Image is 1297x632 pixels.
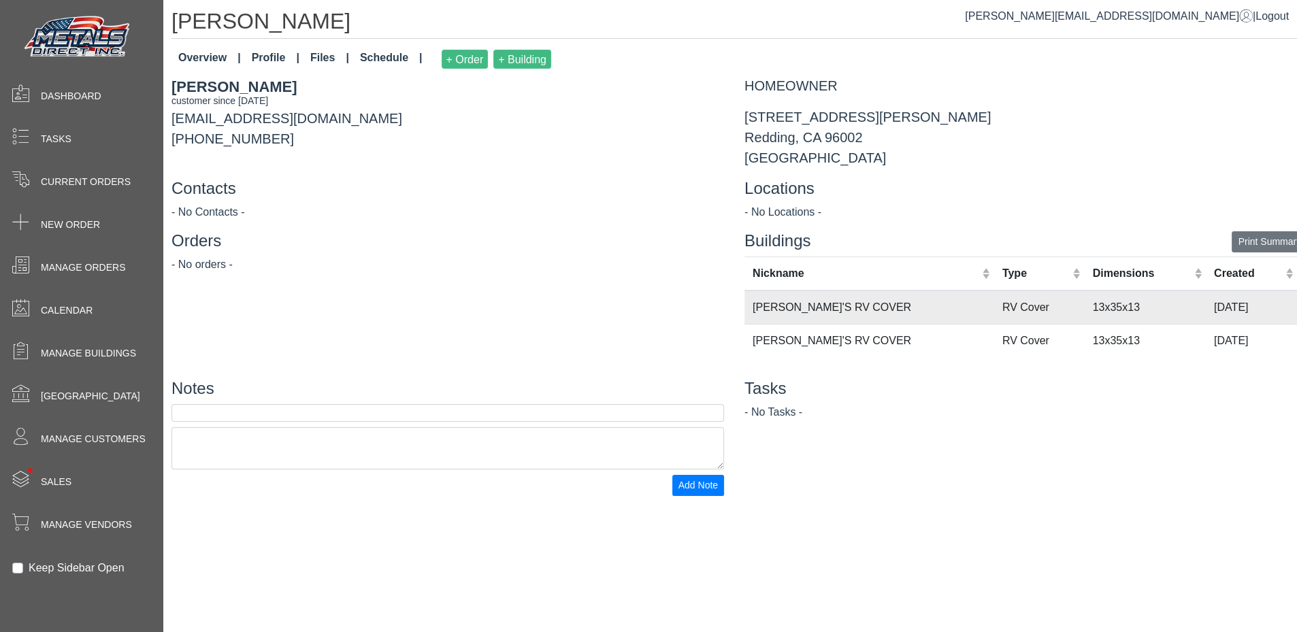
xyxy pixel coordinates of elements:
[744,231,1297,251] h4: Buildings
[41,518,132,532] span: Manage Vendors
[171,256,724,273] div: - No orders -
[744,179,1297,199] h4: Locations
[744,379,1297,399] h4: Tasks
[994,324,1085,357] td: RV Cover
[672,475,724,496] button: Add Note
[41,432,146,446] span: Manage Customers
[305,44,355,74] a: Files
[41,89,101,103] span: Dashboard
[29,560,125,576] label: Keep Sidebar Open
[1002,265,1069,282] div: Type
[161,76,734,168] div: [EMAIL_ADDRESS][DOMAIN_NAME] [PHONE_NUMBER]
[753,265,979,282] div: Nickname
[994,290,1085,325] td: RV Cover
[41,218,100,232] span: New Order
[744,107,1297,127] div: [STREET_ADDRESS][PERSON_NAME]
[744,204,1297,220] div: - No Locations -
[171,179,724,199] h4: Contacts
[355,44,428,74] a: Schedule
[493,50,551,69] button: + Building
[41,303,93,318] span: Calendar
[41,346,136,361] span: Manage Buildings
[744,404,1297,420] div: - No Tasks -
[1084,290,1205,325] td: 13x35x13
[744,127,1297,148] div: Redding, CA 96002
[41,175,131,189] span: Current Orders
[1255,10,1289,22] span: Logout
[678,480,718,490] span: Add Note
[965,8,1289,24] div: |
[744,290,994,325] td: [PERSON_NAME]'S RV COVER
[41,389,140,403] span: [GEOGRAPHIC_DATA]
[1084,324,1205,357] td: 13x35x13
[744,76,1297,96] div: HOMEOWNER
[171,76,724,98] div: [PERSON_NAME]
[41,475,71,489] span: Sales
[1206,324,1297,357] td: [DATE]
[20,12,136,63] img: Metals Direct Inc Logo
[41,132,71,146] span: Tasks
[173,44,246,74] a: Overview
[965,10,1253,22] a: [PERSON_NAME][EMAIL_ADDRESS][DOMAIN_NAME]
[246,44,305,74] a: Profile
[171,231,724,251] h4: Orders
[1092,265,1190,282] div: Dimensions
[171,94,724,108] div: customer since [DATE]
[744,148,1297,168] div: [GEOGRAPHIC_DATA]
[1214,265,1282,282] div: Created
[744,324,994,357] td: [PERSON_NAME]'S RV COVER
[171,379,724,399] h4: Notes
[171,8,1297,39] h1: [PERSON_NAME]
[41,261,125,275] span: Manage Orders
[171,204,724,220] div: - No Contacts -
[13,448,48,493] span: •
[442,50,489,69] button: + Order
[1206,290,1297,325] td: [DATE]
